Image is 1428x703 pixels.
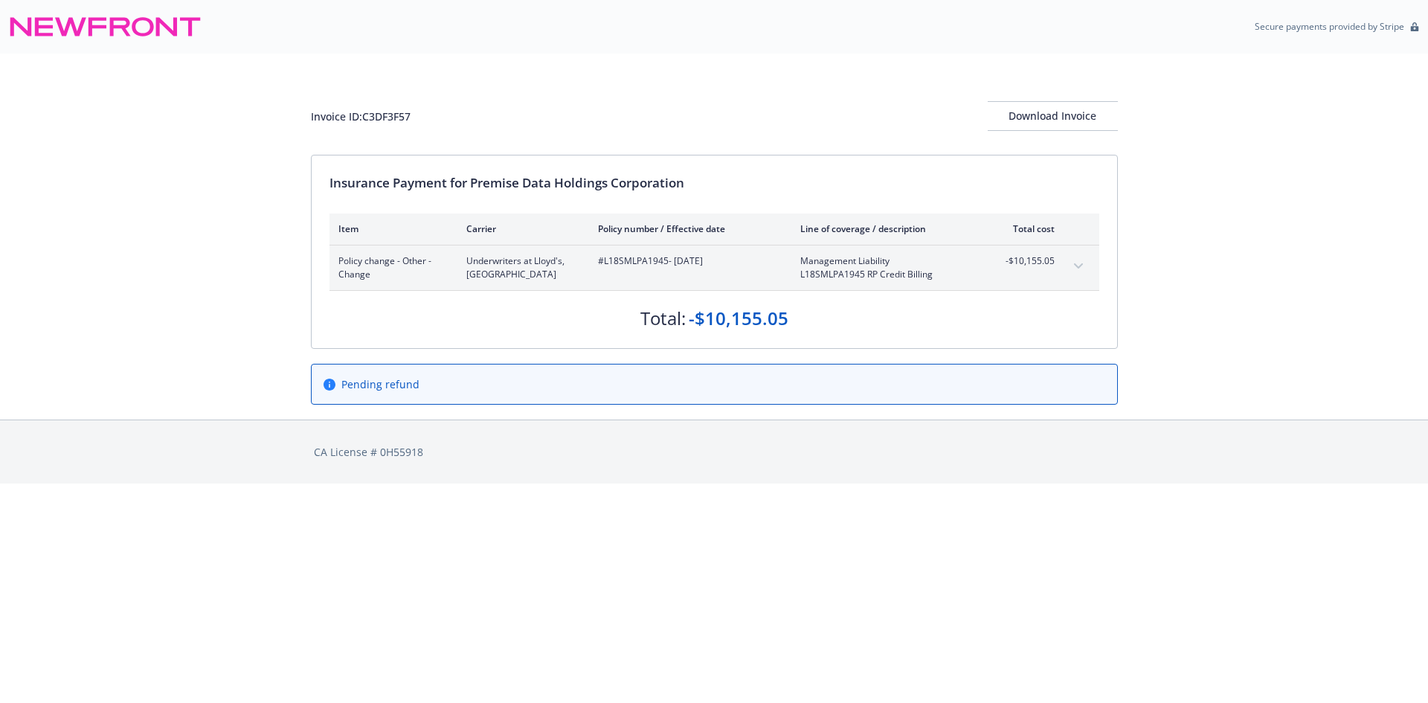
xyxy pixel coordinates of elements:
div: Download Invoice [988,102,1118,130]
span: Pending refund [341,376,419,392]
p: Secure payments provided by Stripe [1255,20,1404,33]
div: Total: [640,306,686,331]
div: Item [338,222,443,235]
div: Invoice ID: C3DF3F57 [311,109,411,124]
span: Policy change - Other - Change [338,254,443,281]
span: #L18SMLPA1945 - [DATE] [598,254,776,268]
div: -$10,155.05 [689,306,788,331]
span: L18SMLPA1945 RP Credit Billing [800,268,975,281]
span: -$10,155.05 [999,254,1055,268]
span: Management Liability [800,254,975,268]
div: Policy change - Other - ChangeUnderwriters at Lloyd's, [GEOGRAPHIC_DATA]#L18SMLPA1945- [DATE]Mana... [329,245,1099,290]
span: Underwriters at Lloyd's, [GEOGRAPHIC_DATA] [466,254,574,281]
div: Policy number / Effective date [598,222,776,235]
div: Carrier [466,222,574,235]
div: Insurance Payment for Premise Data Holdings Corporation [329,173,1099,193]
button: expand content [1067,254,1090,278]
button: Download Invoice [988,101,1118,131]
span: Management LiabilityL18SMLPA1945 RP Credit Billing [800,254,975,281]
div: Line of coverage / description [800,222,975,235]
div: CA License # 0H55918 [314,444,1115,460]
div: Total cost [999,222,1055,235]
